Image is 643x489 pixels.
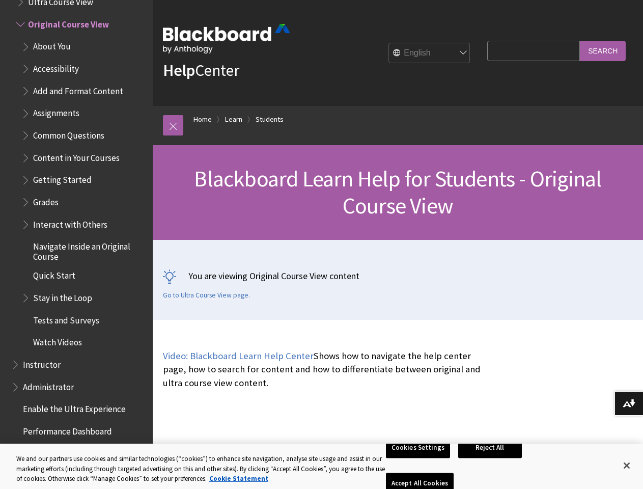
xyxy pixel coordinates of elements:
span: Instructor [23,356,61,370]
span: Enable the Ultra Experience [23,401,126,415]
span: Grades [33,194,59,207]
span: Navigate Inside an Original Course [33,238,146,262]
a: Home [193,113,212,126]
span: About You [33,38,71,52]
p: Shows how to navigate the help center page, how to search for content and how to differentiate be... [163,349,482,390]
span: Quick Start [33,267,75,281]
a: Students [256,113,284,126]
a: Go to Ultra Course View page. [163,291,250,300]
select: Site Language Selector [389,43,470,64]
span: Original Course View [28,16,109,30]
a: Learn [225,113,242,126]
span: Performance Dashboard [23,423,112,437]
span: Watch Videos [33,334,82,348]
input: Search [580,41,626,61]
a: HelpCenter [163,60,239,80]
a: More information about your privacy, opens in a new tab [209,474,268,483]
span: Content in Your Courses [33,149,120,163]
a: Video: Blackboard Learn Help Center [163,350,314,362]
img: Blackboard by Anthology [163,24,290,53]
span: Common Questions [33,127,104,141]
button: Cookies Settings [386,437,450,458]
button: Reject All [458,437,522,458]
span: Add and Format Content [33,83,123,96]
span: Administrator [23,378,74,392]
span: Blackboard Learn Help for Students - Original Course View [194,165,601,220]
div: We and our partners use cookies and similar technologies (“cookies”) to enhance site navigation, ... [16,454,386,484]
span: Getting Started [33,172,92,185]
span: Stay in the Loop [33,289,92,303]
span: Interact with Others [33,216,107,230]
strong: Help [163,60,195,80]
span: Tests and Surveys [33,312,99,325]
p: You are viewing Original Course View content [163,269,633,282]
span: Assignments [33,105,79,119]
span: Accessibility [33,60,79,74]
button: Close [616,454,638,477]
